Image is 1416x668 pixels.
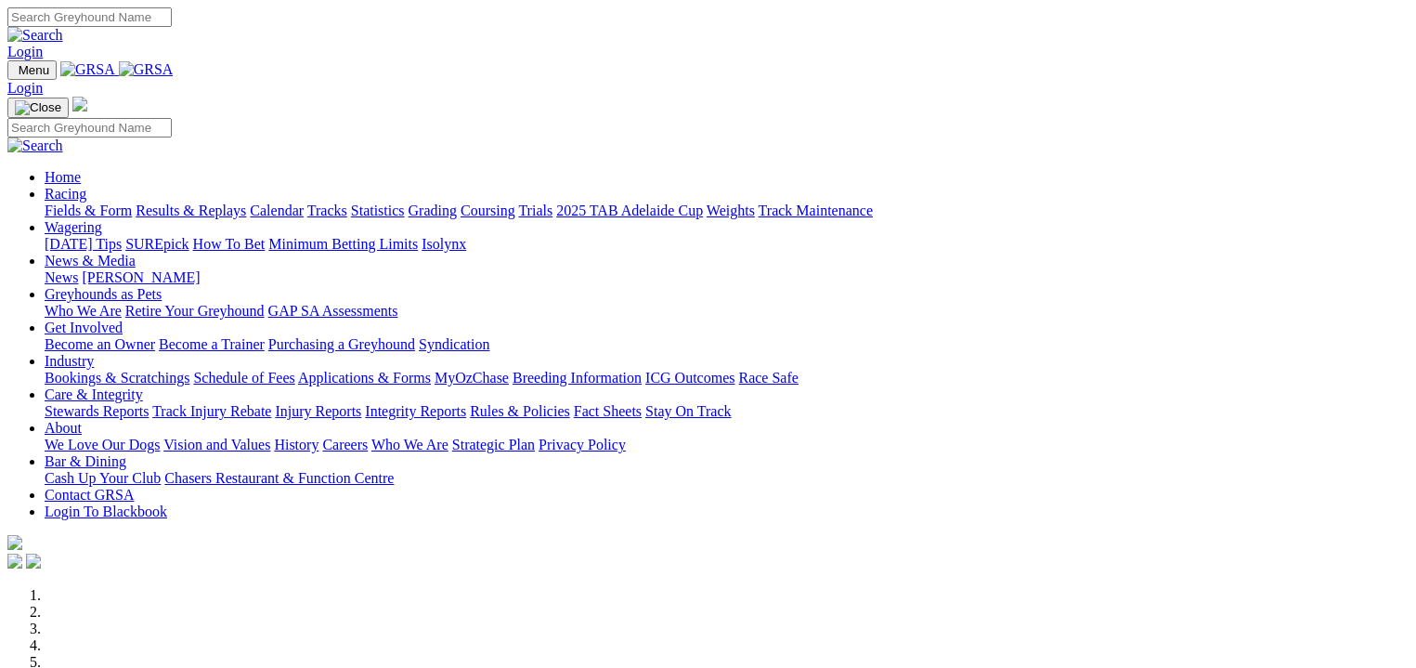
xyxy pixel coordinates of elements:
a: Isolynx [422,236,466,252]
a: Retire Your Greyhound [125,303,265,319]
a: [DATE] Tips [45,236,122,252]
a: Get Involved [45,320,123,335]
a: Calendar [250,203,304,218]
button: Toggle navigation [7,60,57,80]
a: Track Injury Rebate [152,403,271,419]
a: Home [45,169,81,185]
a: 2025 TAB Adelaide Cup [556,203,703,218]
a: Track Maintenance [759,203,873,218]
a: Login [7,80,43,96]
a: [PERSON_NAME] [82,269,200,285]
div: Racing [45,203,1409,219]
a: News [45,269,78,285]
div: Get Involved [45,336,1409,353]
a: Weights [707,203,755,218]
a: How To Bet [193,236,266,252]
a: Integrity Reports [365,403,466,419]
a: GAP SA Assessments [268,303,398,319]
a: Bar & Dining [45,453,126,469]
a: Who We Are [371,437,448,452]
div: Industry [45,370,1409,386]
a: MyOzChase [435,370,509,386]
a: Rules & Policies [470,403,570,419]
a: Industry [45,353,94,369]
img: GRSA [60,61,115,78]
img: GRSA [119,61,174,78]
a: Bookings & Scratchings [45,370,189,386]
a: Login [7,44,43,59]
a: Privacy Policy [539,437,626,452]
img: Search [7,138,63,154]
a: Breeding Information [513,370,642,386]
a: Schedule of Fees [193,370,294,386]
input: Search [7,118,172,138]
a: Results & Replays [136,203,246,218]
div: Wagering [45,236,1409,253]
a: Vision and Values [163,437,270,452]
a: Who We Are [45,303,122,319]
a: Minimum Betting Limits [268,236,418,252]
a: SUREpick [125,236,188,252]
img: Search [7,27,63,44]
img: facebook.svg [7,554,22,569]
a: Tracks [307,203,347,218]
a: Trials [518,203,552,218]
a: Stewards Reports [45,403,149,419]
a: ICG Outcomes [645,370,734,386]
a: Purchasing a Greyhound [268,336,415,352]
a: Login To Blackbook [45,504,167,519]
div: About [45,437,1409,453]
div: News & Media [45,269,1409,286]
a: Fact Sheets [574,403,642,419]
a: Race Safe [738,370,798,386]
a: Injury Reports [275,403,361,419]
a: Become an Owner [45,336,155,352]
a: Coursing [461,203,515,218]
a: News & Media [45,253,136,269]
a: Chasers Restaurant & Function Centre [164,470,394,486]
a: Cash Up Your Club [45,470,161,486]
a: Racing [45,186,86,202]
button: Toggle navigation [7,98,69,118]
input: Search [7,7,172,27]
img: Close [15,100,61,115]
a: History [274,437,318,452]
span: Menu [19,63,49,77]
a: Applications & Forms [298,370,431,386]
a: Statistics [351,203,405,218]
a: Become a Trainer [159,336,265,352]
a: Care & Integrity [45,386,143,402]
img: logo-grsa-white.png [72,97,87,111]
a: Wagering [45,219,102,235]
a: Greyhounds as Pets [45,286,162,302]
a: Strategic Plan [452,437,535,452]
a: Grading [409,203,457,218]
a: We Love Our Dogs [45,437,160,452]
a: Contact GRSA [45,487,134,503]
img: logo-grsa-white.png [7,535,22,550]
a: Syndication [419,336,489,352]
a: Fields & Form [45,203,132,218]
div: Care & Integrity [45,403,1409,420]
div: Bar & Dining [45,470,1409,487]
div: Greyhounds as Pets [45,303,1409,320]
a: About [45,420,82,436]
a: Careers [322,437,368,452]
a: Stay On Track [645,403,731,419]
img: twitter.svg [26,554,41,569]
